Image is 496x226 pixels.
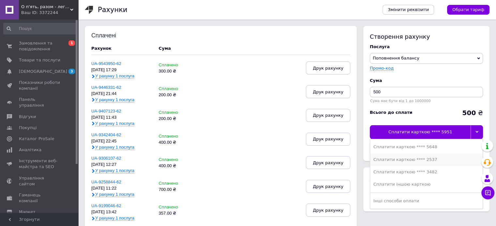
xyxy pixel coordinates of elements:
b: 500 [462,109,476,117]
a: UA-9306107-62 [91,156,121,161]
div: Сплатити карткою **** 5648 [373,144,479,150]
a: Змінити реквізити [383,5,434,15]
h1: Рахунки [98,6,127,14]
span: Поповнення балансу [373,56,419,60]
span: Друк рахунку [313,89,343,94]
span: Друк рахунку [313,184,343,189]
div: [DATE] 22:45 [91,139,152,144]
div: Сплачено [159,181,200,186]
span: Замовлення та повідомлення [19,40,60,52]
div: [DATE] 11:22 [91,186,152,191]
div: Сплачено [159,134,200,139]
div: Рахунок [91,46,152,51]
a: UA-9407123-62 [91,109,121,113]
span: У рахунку 1 послуга [95,168,134,173]
div: Сплачено [159,205,200,210]
span: Друк рахунку [313,113,343,118]
div: Сплатити карткою **** 2537 [373,157,479,163]
div: [DATE] 11:43 [91,115,152,120]
input: Пошук [3,23,77,34]
span: Гаманець компанії [19,192,60,204]
div: Сплачені [91,33,134,39]
div: Сплачено [159,63,200,68]
span: Друк рахунку [313,160,343,165]
button: Друк рахунку [306,85,350,98]
span: О п'ять, разом - легше! [21,4,70,10]
span: Товари та послуги [19,57,60,63]
span: Панель управління [19,97,60,108]
button: Друк рахунку [306,109,350,122]
span: [DEMOGRAPHIC_DATA] [19,69,67,74]
button: Друк рахунку [306,180,350,193]
span: У рахунку 1 послуга [95,216,134,221]
div: 700.00 ₴ [159,187,200,192]
label: Промо-код [370,66,394,71]
div: 357.00 ₴ [159,211,200,216]
span: Маркет [19,209,36,215]
button: Чат з покупцем [481,186,494,199]
span: 1 [68,40,75,46]
div: Сплатити карткою **** 5951 [370,125,471,139]
div: Послуга [370,44,483,50]
span: Покупці [19,125,37,131]
div: [DATE] 17:29 [91,68,152,73]
div: Сплачено [159,157,200,162]
a: UA-9543950-62 [91,61,121,66]
a: Обрати тариф [447,5,489,15]
div: ₴ [462,110,483,116]
div: Cума [370,78,483,84]
span: Друк рахунку [313,137,343,141]
button: Друк рахунку [306,61,350,74]
div: Cума [159,46,171,51]
a: UA-9342404-62 [91,132,121,137]
span: Обрати тариф [452,7,484,13]
div: 400.00 ₴ [159,164,200,168]
div: 400.00 ₴ [159,140,200,145]
div: 200.00 ₴ [159,116,200,121]
a: UA-9258844-62 [91,179,121,184]
div: [DATE] 21:44 [91,91,152,96]
span: Друк рахунку [313,208,343,213]
div: Інші способи оплати [373,198,479,204]
span: Каталог ProSale [19,136,54,142]
a: UA-9446331-62 [91,85,121,90]
span: Аналітика [19,147,41,153]
span: У рахунку 1 послуга [95,192,134,197]
div: [DATE] 13:42 [91,210,152,215]
span: Відгуки [19,114,36,120]
div: Всього до сплати [370,110,413,115]
span: У рахунку 1 послуга [95,97,134,102]
span: У рахунку 1 послуга [95,145,134,150]
input: Введіть суму [370,87,483,97]
div: Сплачено [159,86,200,91]
div: 200.00 ₴ [159,93,200,98]
span: У рахунку 1 послуга [95,73,134,79]
span: У рахунку 1 послуга [95,121,134,126]
div: Ваш ID: 3372244 [21,10,78,16]
div: [DATE] 12:27 [91,162,152,167]
span: Управління сайтом [19,175,60,187]
div: Сплатити карткою **** 3482 [373,169,479,175]
a: UA-9199046-62 [91,203,121,208]
span: Інструменти веб-майстра та SEO [19,158,60,170]
button: Друк рахунку [306,204,350,217]
div: Сума має бути від 1 до 1000000 [370,99,483,103]
span: Змінити реквізити [388,7,429,13]
button: Друк рахунку [306,156,350,169]
div: Сплачено [159,110,200,115]
span: Показники роботи компанії [19,80,60,91]
div: 300.00 ₴ [159,69,200,74]
button: Друк рахунку [306,133,350,146]
div: Створення рахунку [370,33,483,41]
span: Друк рахунку [313,66,343,71]
div: Сплатити іншою карткою [373,181,479,187]
span: 3 [68,69,75,74]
